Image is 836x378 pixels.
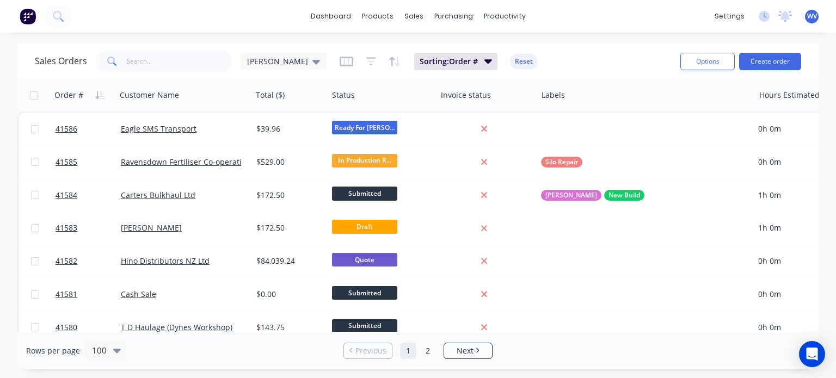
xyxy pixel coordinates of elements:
a: Cash Sale [121,289,156,299]
ul: Pagination [339,343,497,359]
div: $0.00 [256,289,320,300]
a: 41583 [56,212,121,244]
a: dashboard [305,8,356,24]
h1: Sales Orders [35,56,87,66]
span: 41581 [56,289,77,300]
button: Create order [739,53,801,70]
span: In Production R... [332,154,397,168]
span: Submitted [332,286,397,300]
span: 41584 [56,190,77,201]
a: Hino Distributors NZ Ltd [121,256,210,266]
div: sales [399,8,429,24]
div: Status [332,90,355,101]
div: $172.50 [256,222,320,233]
a: Page 1 is your current page [400,343,416,359]
span: Rows per page [26,345,80,356]
span: [PERSON_NAME] [247,55,308,67]
div: Labels [542,90,565,101]
span: 41582 [56,256,77,267]
span: 41583 [56,222,77,233]
div: Invoice status [441,90,491,101]
a: 41586 [56,113,121,145]
a: T D Haulage (Dynes Workshop) [121,322,232,332]
button: [PERSON_NAME]New Build [541,190,644,201]
a: 41584 [56,179,121,212]
a: Previous page [344,345,392,356]
a: Eagle SMS Transport [121,123,196,134]
a: 41580 [56,311,121,344]
button: Silo Repair [541,157,582,168]
a: Carters Bulkhaul Ltd [121,190,195,200]
div: Hours Estimated [759,90,820,101]
a: 41585 [56,146,121,178]
a: [PERSON_NAME] [121,222,182,233]
span: 41580 [56,322,77,333]
div: $143.75 [256,322,320,333]
span: Submitted [332,319,397,333]
div: $39.96 [256,123,320,134]
span: Silo Repair [545,157,578,168]
span: Submitted [332,187,397,200]
div: products [356,8,399,24]
span: Quote [332,253,397,267]
span: 41586 [56,123,77,134]
span: Draft [332,220,397,233]
button: Reset [511,54,537,69]
button: Options [680,53,735,70]
input: Search... [126,51,232,72]
div: Total ($) [256,90,285,101]
div: Open Intercom Messenger [799,341,825,367]
span: Ready For [PERSON_NAME] [332,121,397,134]
button: Sorting:Order # [414,53,497,70]
span: New Build [608,190,640,201]
div: settings [709,8,750,24]
a: Ravensdown Fertiliser Co-operative [121,157,250,167]
img: Factory [20,8,36,24]
span: WV [807,11,817,21]
span: Sorting: Order # [420,56,478,67]
div: $172.50 [256,190,320,201]
span: 41585 [56,157,77,168]
div: Customer Name [120,90,179,101]
a: Page 2 [420,343,436,359]
span: Next [457,345,474,356]
a: Next page [444,345,492,356]
div: $529.00 [256,157,320,168]
div: $84,039.24 [256,256,320,267]
a: 41582 [56,245,121,277]
div: Order # [54,90,83,101]
span: [PERSON_NAME] [545,190,597,201]
div: purchasing [429,8,478,24]
div: productivity [478,8,531,24]
a: 41581 [56,278,121,311]
span: Previous [355,345,386,356]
